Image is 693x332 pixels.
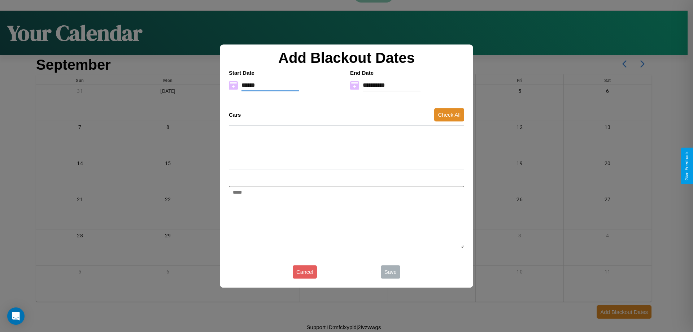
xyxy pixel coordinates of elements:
[684,151,689,181] div: Give Feedback
[7,307,25,325] div: Open Intercom Messenger
[293,265,317,279] button: Cancel
[229,112,241,118] h4: Cars
[229,70,343,76] h4: Start Date
[381,265,400,279] button: Save
[350,70,464,76] h4: End Date
[434,108,464,121] button: Check All
[225,50,468,66] h2: Add Blackout Dates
